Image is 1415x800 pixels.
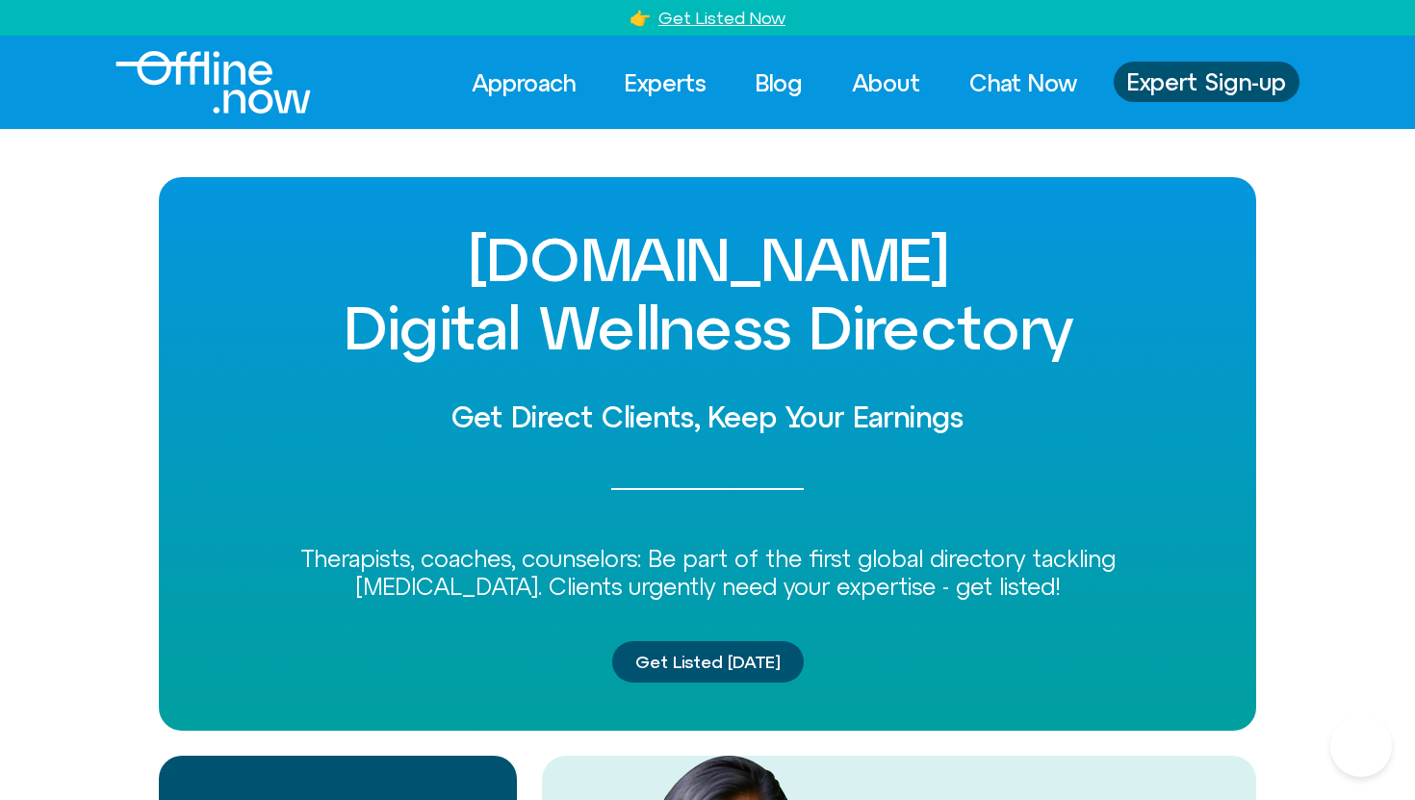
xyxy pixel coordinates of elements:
a: Get Listed [DATE] [612,641,804,684]
h1: [DOMAIN_NAME] Digital Wellness Directory [207,225,1208,361]
a: 👉 [630,8,651,28]
nav: Menu [454,62,1094,104]
a: Experts [607,62,724,104]
a: Approach [454,62,593,104]
a: About [835,62,938,104]
a: Get Listed Now [658,8,785,28]
img: offline.now [116,51,311,114]
span: Get Listed [DATE] [635,653,781,672]
h2: Get Direct Clients, Keep Your Earnings [207,401,1208,433]
div: Logo [116,51,278,114]
a: Chat Now [952,62,1094,104]
a: Blog [738,62,820,104]
span: Expert Sign-up [1127,69,1286,94]
a: Expert Sign-up [1114,62,1299,102]
span: Therapists, coaches, counselors: Be part of the first global directory tackling [MEDICAL_DATA]. C... [300,545,1116,600]
iframe: Botpress [1330,715,1392,777]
